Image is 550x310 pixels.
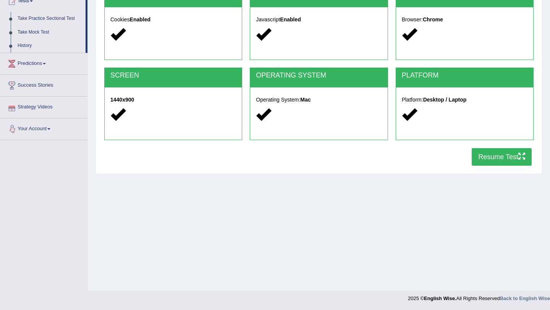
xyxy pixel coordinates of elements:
[0,97,87,116] a: Strategy Videos
[110,97,134,103] strong: 1440x900
[500,295,550,301] a: Back to English Wise
[408,291,550,302] div: 2025 © All Rights Reserved
[0,75,87,94] a: Success Stories
[472,148,532,166] button: Resume Test
[402,72,527,79] h2: PLATFORM
[0,53,87,72] a: Predictions
[402,97,527,103] h5: Platform:
[256,72,382,79] h2: OPERATING SYSTEM
[423,97,467,103] strong: Desktop / Laptop
[423,16,443,23] strong: Chrome
[110,17,236,23] h5: Cookies
[0,118,87,137] a: Your Account
[280,16,301,23] strong: Enabled
[300,97,311,103] strong: Mac
[14,12,86,26] a: Take Practice Sectional Test
[256,17,382,23] h5: Javascript
[402,17,527,23] h5: Browser:
[14,39,86,53] a: History
[256,97,382,103] h5: Operating System:
[110,72,236,79] h2: SCREEN
[424,295,456,301] strong: English Wise.
[14,26,86,39] a: Take Mock Test
[130,16,150,23] strong: Enabled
